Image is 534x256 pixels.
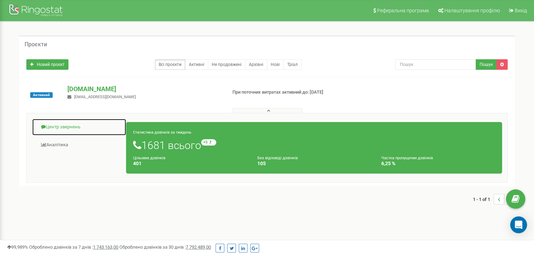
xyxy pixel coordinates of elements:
h5: Проєкти [25,41,47,48]
h4: 6,25 % [381,161,495,166]
h4: 105 [257,161,371,166]
span: Реферальна програма [377,8,429,13]
u: 1 743 163,00 [93,244,118,250]
small: +5 [201,139,216,146]
small: Статистика дзвінків за тиждень [133,130,191,135]
h4: 401 [133,161,247,166]
span: Вихід [515,8,527,13]
h1: 1681 всього [133,139,495,151]
span: [EMAIL_ADDRESS][DOMAIN_NAME] [74,95,136,99]
span: Оброблено дзвінків за 7 днів : [29,244,118,250]
span: 1 - 1 of 1 [473,194,494,204]
span: 99,989% [7,244,28,250]
a: Тріал [283,59,302,70]
nav: ... [473,187,515,211]
a: Активні [185,59,208,70]
p: [DOMAIN_NAME] [67,85,221,94]
span: Оброблено дзвінків за 30 днів : [119,244,211,250]
a: Аналiтика [32,136,126,154]
a: Центр звернень [32,119,126,136]
small: Цільових дзвінків [133,156,165,160]
span: Активний [30,92,53,98]
small: Частка пропущених дзвінків [381,156,433,160]
button: Пошук [476,59,497,70]
a: Архівні [245,59,267,70]
small: Без відповіді дзвінків [257,156,298,160]
div: Open Intercom Messenger [510,216,527,233]
a: Не продовжені [208,59,245,70]
u: 7 792 489,00 [186,244,211,250]
a: Нові [267,59,284,70]
input: Пошук [395,59,476,70]
p: При поточних витратах активний до: [DATE] [232,89,345,96]
a: Новий проєкт [26,59,68,70]
span: Налаштування профілю [444,8,500,13]
a: Всі проєкти [155,59,185,70]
